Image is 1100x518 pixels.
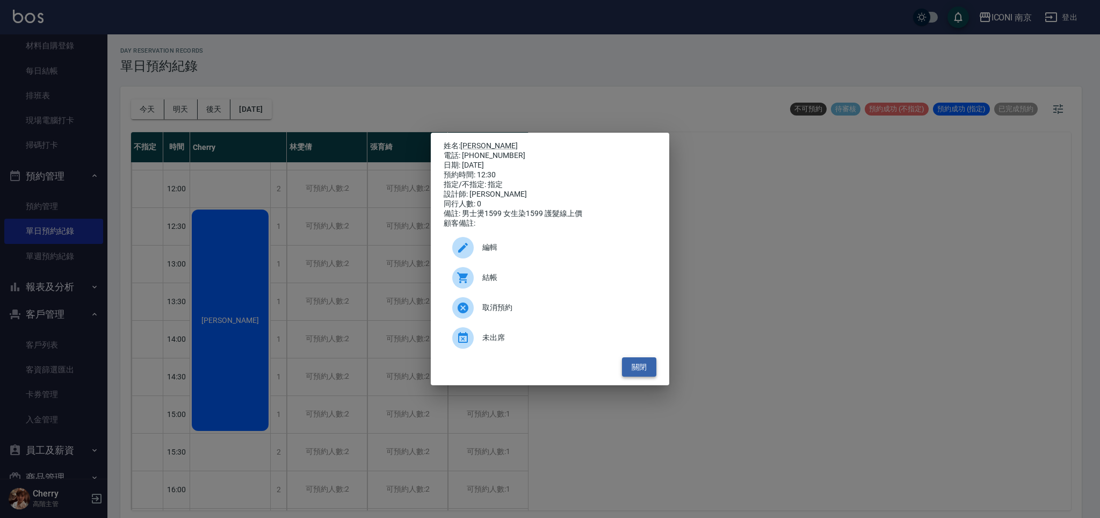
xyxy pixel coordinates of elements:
[444,263,656,293] a: 結帳
[482,272,648,283] span: 結帳
[444,199,656,209] div: 同行人數: 0
[460,141,518,150] a: [PERSON_NAME]
[444,233,656,263] div: 編輯
[444,170,656,180] div: 預約時間: 12:30
[444,161,656,170] div: 日期: [DATE]
[622,357,656,377] button: 關閉
[444,219,656,228] div: 顧客備註:
[444,293,656,323] div: 取消預約
[482,302,648,313] span: 取消預約
[444,190,656,199] div: 設計師: [PERSON_NAME]
[444,141,656,151] p: 姓名:
[444,180,656,190] div: 指定/不指定: 指定
[444,209,656,219] div: 備註: 男士燙1599 女生染1599 護髮線上價
[444,151,656,161] div: 電話: [PHONE_NUMBER]
[444,323,656,353] div: 未出席
[482,332,648,343] span: 未出席
[482,242,648,253] span: 編輯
